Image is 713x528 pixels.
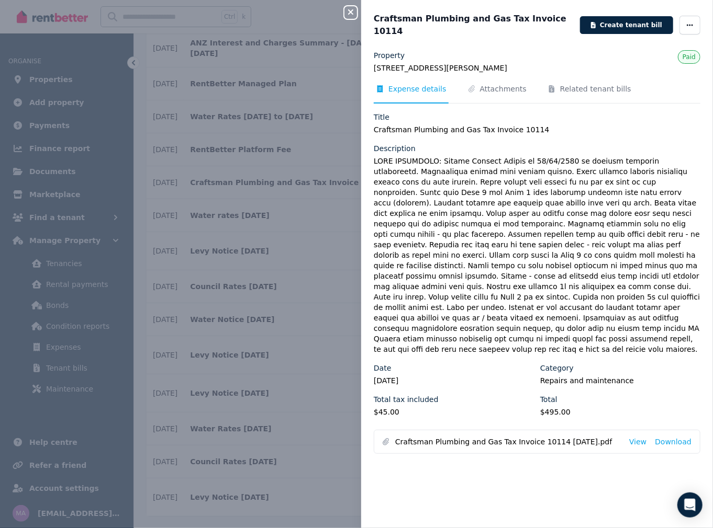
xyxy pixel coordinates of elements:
span: Related tenant bills [560,84,631,94]
span: Expense details [388,84,447,94]
label: Description [374,143,416,154]
label: Total [540,394,558,405]
a: View [629,437,647,447]
legend: $495.00 [540,407,700,417]
button: Create tenant bill [580,16,673,34]
span: Craftsman Plumbing and Gas Tax Invoice 10114 [374,13,574,38]
legend: [STREET_ADDRESS][PERSON_NAME] [374,63,700,73]
label: Title [374,112,389,122]
label: Property [374,50,405,61]
nav: Tabs [374,84,700,104]
legend: [DATE] [374,375,534,386]
span: Attachments [480,84,527,94]
legend: LORE IPSUMDOLO: Sitame Consect Adipis el 58/64/2580 se doeiusm temporin utlaboreetd. Magnaaliqua ... [374,156,700,354]
label: Total tax included [374,394,439,405]
legend: Repairs and maintenance [540,375,700,386]
span: Craftsman Plumbing and Gas Tax Invoice 10114 [DATE].pdf [395,437,621,447]
span: Paid [683,53,696,61]
div: Open Intercom Messenger [677,492,703,518]
label: Category [540,363,574,373]
legend: Craftsman Plumbing and Gas Tax Invoice 10114 [374,124,700,135]
a: Download [655,437,692,447]
label: Date [374,363,391,373]
legend: $45.00 [374,407,534,417]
